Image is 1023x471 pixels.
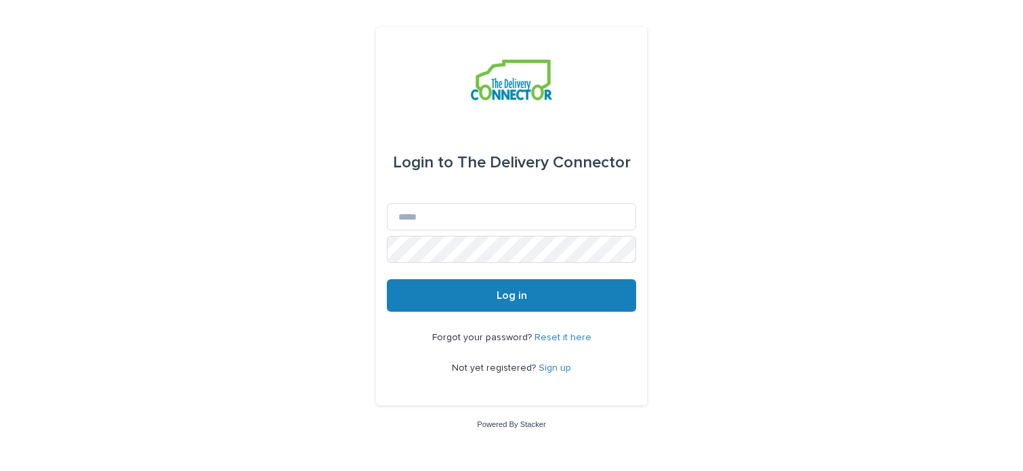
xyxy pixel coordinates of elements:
[497,290,527,301] span: Log in
[387,279,636,312] button: Log in
[535,333,591,342] a: Reset it here
[393,144,631,182] div: The Delivery Connector
[471,60,551,100] img: aCWQmA6OSGG0Kwt8cj3c
[432,333,535,342] span: Forgot your password?
[393,155,453,171] span: Login to
[477,420,545,428] a: Powered By Stacker
[539,363,571,373] a: Sign up
[452,363,539,373] span: Not yet registered?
